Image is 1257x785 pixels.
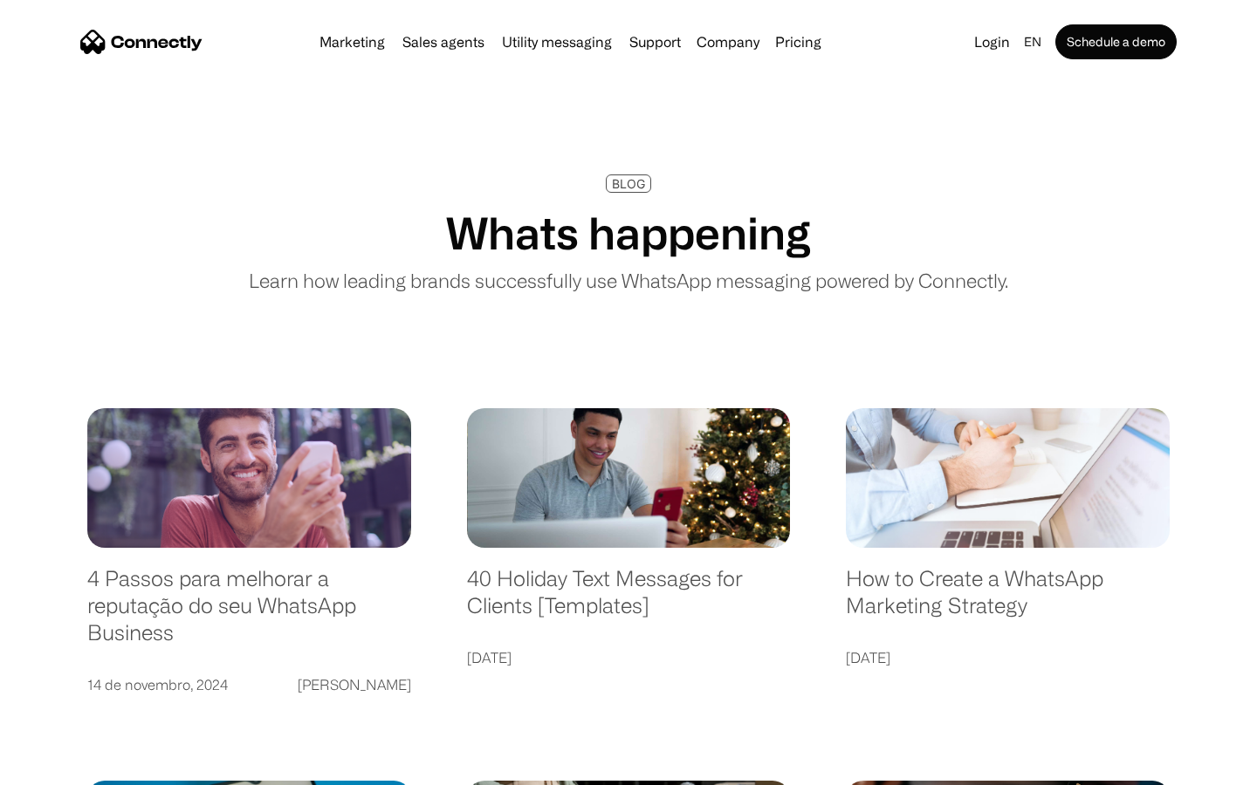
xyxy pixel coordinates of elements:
a: Login [967,30,1017,54]
p: Learn how leading brands successfully use WhatsApp messaging powered by Connectly. [249,266,1008,295]
div: [DATE] [846,645,890,670]
div: 14 de novembro, 2024 [87,672,228,697]
a: 40 Holiday Text Messages for Clients [Templates] [467,565,791,636]
a: 4 Passos para melhorar a reputação do seu WhatsApp Business [87,565,411,663]
div: en [1017,30,1052,54]
a: Utility messaging [495,35,619,49]
a: Support [622,35,688,49]
ul: Language list [35,754,105,779]
div: en [1024,30,1041,54]
div: [PERSON_NAME] [298,672,411,697]
a: Pricing [768,35,828,49]
a: Marketing [313,35,392,49]
div: [DATE] [467,645,512,670]
div: Company [697,30,759,54]
a: Sales agents [395,35,491,49]
h1: Whats happening [446,207,811,259]
a: home [80,29,203,55]
a: How to Create a WhatsApp Marketing Strategy [846,565,1170,636]
aside: Language selected: English [17,754,105,779]
a: Schedule a demo [1055,24,1177,59]
div: Company [691,30,765,54]
div: BLOG [612,177,645,190]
